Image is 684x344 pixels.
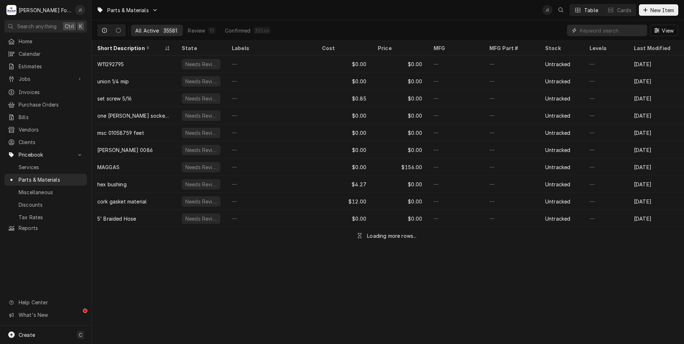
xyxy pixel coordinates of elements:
[19,163,83,171] span: Services
[650,25,678,36] button: View
[545,129,570,137] div: Untracked
[628,90,684,107] div: [DATE]
[484,124,539,141] div: —
[19,332,35,338] span: Create
[434,44,477,52] div: MFG
[367,232,416,240] div: Loading more rows...
[660,27,675,34] span: View
[4,48,87,60] a: Calendar
[316,124,372,141] div: $0.00
[226,141,316,158] div: —
[97,163,119,171] div: MAGGAS
[226,107,316,124] div: —
[209,27,214,34] div: 15
[19,311,83,319] span: What's New
[4,199,87,211] a: Discounts
[6,5,16,15] div: M
[545,215,570,222] div: Untracked
[135,27,159,34] div: All Active
[97,129,144,137] div: msc 01058759 feet
[372,73,428,90] div: $0.00
[19,38,83,45] span: Home
[316,210,372,227] div: $0.00
[97,215,136,222] div: 5' Braided Hose
[4,99,87,110] a: Purchase Orders
[649,6,675,14] span: New Item
[428,55,484,73] div: —
[545,163,570,171] div: Untracked
[4,149,87,161] a: Go to Pricebook
[19,188,83,196] span: Miscellaneous
[226,210,316,227] div: —
[316,107,372,124] div: $0.00
[185,163,218,171] div: Needs Review
[97,146,153,154] div: [PERSON_NAME] 0086
[542,5,552,15] div: J(
[484,210,539,227] div: —
[185,129,218,137] div: Needs Review
[428,210,484,227] div: —
[372,141,428,158] div: $0.00
[628,55,684,73] div: [DATE]
[19,201,83,208] span: Discounts
[4,20,87,33] button: Search anythingCtrlK
[545,60,570,68] div: Untracked
[19,50,83,58] span: Calendar
[428,73,484,90] div: —
[484,141,539,158] div: —
[97,60,124,68] div: W11292795
[428,124,484,141] div: —
[75,5,85,15] div: Jeff Debigare (109)'s Avatar
[4,296,87,308] a: Go to Help Center
[628,107,684,124] div: [DATE]
[542,5,552,15] div: Jeff Debigare (109)'s Avatar
[226,90,316,107] div: —
[97,78,129,85] div: union 1/4 mip
[545,181,570,188] div: Untracked
[97,181,127,188] div: hex bushing
[4,186,87,198] a: Miscellaneous
[4,124,87,136] a: Vendors
[316,176,372,193] div: $4.27
[19,176,83,183] span: Parts & Materials
[484,107,539,124] div: —
[628,141,684,158] div: [DATE]
[372,55,428,73] div: $0.00
[185,146,218,154] div: Needs Review
[322,44,365,52] div: Cost
[4,211,87,223] a: Tax Rates
[372,210,428,227] div: $0.00
[79,23,82,30] span: K
[75,5,85,15] div: J(
[634,44,677,52] div: Last Modified
[484,193,539,210] div: —
[639,4,678,16] button: New Item
[584,176,628,193] div: —
[79,331,82,339] span: C
[4,136,87,148] a: Clients
[185,78,218,85] div: Needs Review
[226,158,316,176] div: —
[185,181,218,188] div: Needs Review
[185,215,218,222] div: Needs Review
[19,6,71,14] div: [PERSON_NAME] Food Equipment Service
[6,5,16,15] div: Marshall Food Equipment Service's Avatar
[628,124,684,141] div: [DATE]
[232,44,311,52] div: Labels
[19,151,73,158] span: Pricebook
[94,4,161,16] a: Go to Parts & Materials
[225,27,250,34] div: Confirmed
[19,75,73,83] span: Jobs
[484,158,539,176] div: —
[584,107,628,124] div: —
[97,95,132,102] div: set screw 5/16
[428,158,484,176] div: —
[226,124,316,141] div: —
[185,198,218,205] div: Needs Review
[428,141,484,158] div: —
[19,113,83,121] span: Bills
[484,90,539,107] div: —
[590,44,621,52] div: Levels
[226,193,316,210] div: —
[182,44,219,52] div: State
